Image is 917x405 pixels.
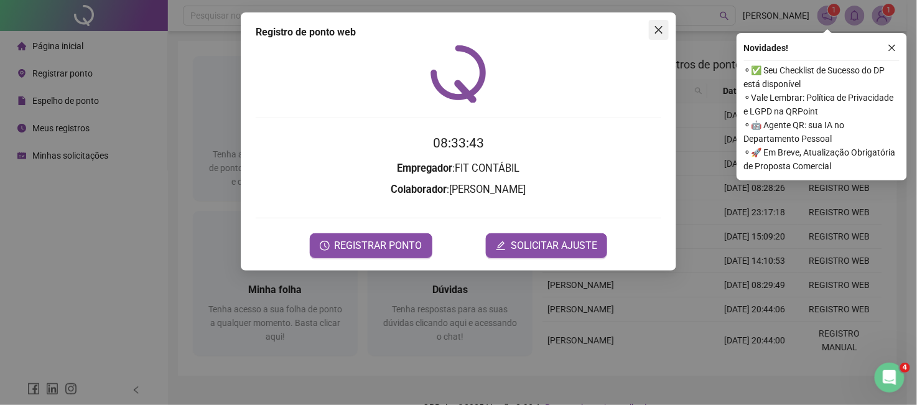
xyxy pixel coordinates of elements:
[486,233,607,258] button: editSOLICITAR AJUSTE
[256,182,661,198] h3: : [PERSON_NAME]
[654,25,664,35] span: close
[335,238,422,253] span: REGISTRAR PONTO
[431,45,486,103] img: QRPoint
[744,63,900,91] span: ⚬ ✅ Seu Checklist de Sucesso do DP está disponível
[900,363,910,373] span: 4
[256,25,661,40] div: Registro de ponto web
[744,146,900,173] span: ⚬ 🚀 Em Breve, Atualização Obrigatória de Proposta Comercial
[744,41,789,55] span: Novidades !
[256,161,661,177] h3: : FIT CONTÁBIL
[888,44,896,52] span: close
[511,238,597,253] span: SOLICITAR AJUSTE
[496,241,506,251] span: edit
[649,20,669,40] button: Close
[310,233,432,258] button: REGISTRAR PONTO
[433,136,484,151] time: 08:33:43
[875,363,905,393] iframe: Intercom live chat
[398,162,453,174] strong: Empregador
[744,91,900,118] span: ⚬ Vale Lembrar: Política de Privacidade e LGPD na QRPoint
[320,241,330,251] span: clock-circle
[391,184,447,195] strong: Colaborador
[744,118,900,146] span: ⚬ 🤖 Agente QR: sua IA no Departamento Pessoal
